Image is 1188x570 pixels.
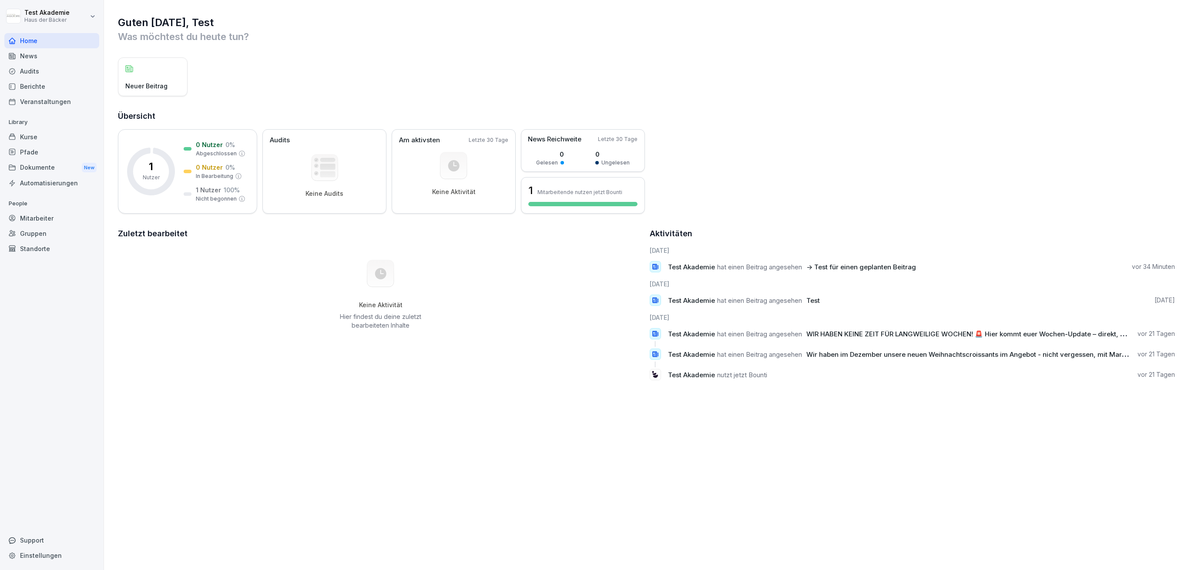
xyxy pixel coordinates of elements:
[1132,262,1175,271] p: vor 34 Minuten
[118,16,1175,30] h1: Guten [DATE], Test
[668,296,715,305] span: Test Akademie
[149,161,153,172] p: 1
[528,134,581,144] p: News Reichweite
[224,185,240,194] p: 100 %
[399,135,440,145] p: Am aktivsten
[806,263,916,271] span: -> Test für einen geplanten Beitrag
[4,241,99,256] a: Standorte
[118,110,1175,122] h2: Übersicht
[4,211,99,226] a: Mitarbeiter
[305,190,343,198] p: Keine Audits
[82,163,97,173] div: New
[598,135,638,143] p: Letzte 30 Tage
[4,175,99,191] a: Automatisierungen
[601,159,630,167] p: Ungelesen
[650,228,692,240] h2: Aktivitäten
[270,135,290,145] p: Audits
[337,312,425,330] p: Hier findest du deine zuletzt bearbeiteten Inhalte
[650,313,1175,322] h6: [DATE]
[4,160,99,176] div: Dokumente
[24,9,70,17] p: Test Akademie
[4,33,99,48] a: Home
[536,159,558,167] p: Gelesen
[143,174,160,181] p: Nutzer
[196,163,223,172] p: 0 Nutzer
[125,81,168,91] p: Neuer Beitrag
[4,129,99,144] a: Kurse
[118,228,644,240] h2: Zuletzt bearbeitet
[24,17,70,23] p: Haus der Bäcker
[717,350,802,359] span: hat einen Beitrag angesehen
[650,279,1175,288] h6: [DATE]
[668,263,715,271] span: Test Akademie
[196,140,223,149] p: 0 Nutzer
[1138,329,1175,338] p: vor 21 Tagen
[806,296,820,305] span: Test
[4,197,99,211] p: People
[806,350,1144,359] span: Wir haben im Dezember unsere neuen Weihnachtscroissants im Angebot - nicht vergessen, mit Marzipan u
[650,246,1175,255] h6: [DATE]
[432,188,476,196] p: Keine Aktivität
[4,226,99,241] a: Gruppen
[595,150,630,159] p: 0
[196,150,237,158] p: Abgeschlossen
[717,296,802,305] span: hat einen Beitrag angesehen
[536,150,564,159] p: 0
[469,136,508,144] p: Letzte 30 Tage
[196,172,233,180] p: In Bearbeitung
[4,64,99,79] a: Audits
[537,189,622,195] p: Mitarbeitende nutzen jetzt Bounti
[4,548,99,563] a: Einstellungen
[196,195,237,203] p: Nicht begonnen
[4,94,99,109] a: Veranstaltungen
[668,371,715,379] span: Test Akademie
[668,350,715,359] span: Test Akademie
[4,144,99,160] a: Pfade
[668,330,715,338] span: Test Akademie
[528,183,533,198] h3: 1
[4,160,99,176] a: DokumenteNew
[717,330,802,338] span: hat einen Beitrag angesehen
[1138,350,1175,359] p: vor 21 Tagen
[225,140,235,149] p: 0 %
[4,48,99,64] a: News
[4,115,99,129] p: Library
[1138,370,1175,379] p: vor 21 Tagen
[806,330,1156,338] span: WIR HABEN KEINE ZEIT FÜR LANGWEILIGE WOCHEN! 🚨 Hier kommt euer Wochen-Update – direkt, ehrlich und
[337,301,425,309] h5: Keine Aktivität
[1154,296,1175,305] p: [DATE]
[4,533,99,548] div: Support
[717,371,767,379] span: nutzt jetzt Bounti
[118,30,1175,44] p: Was möchtest du heute tun?
[717,263,802,271] span: hat einen Beitrag angesehen
[225,163,235,172] p: 0 %
[196,185,221,194] p: 1 Nutzer
[4,79,99,94] a: Berichte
